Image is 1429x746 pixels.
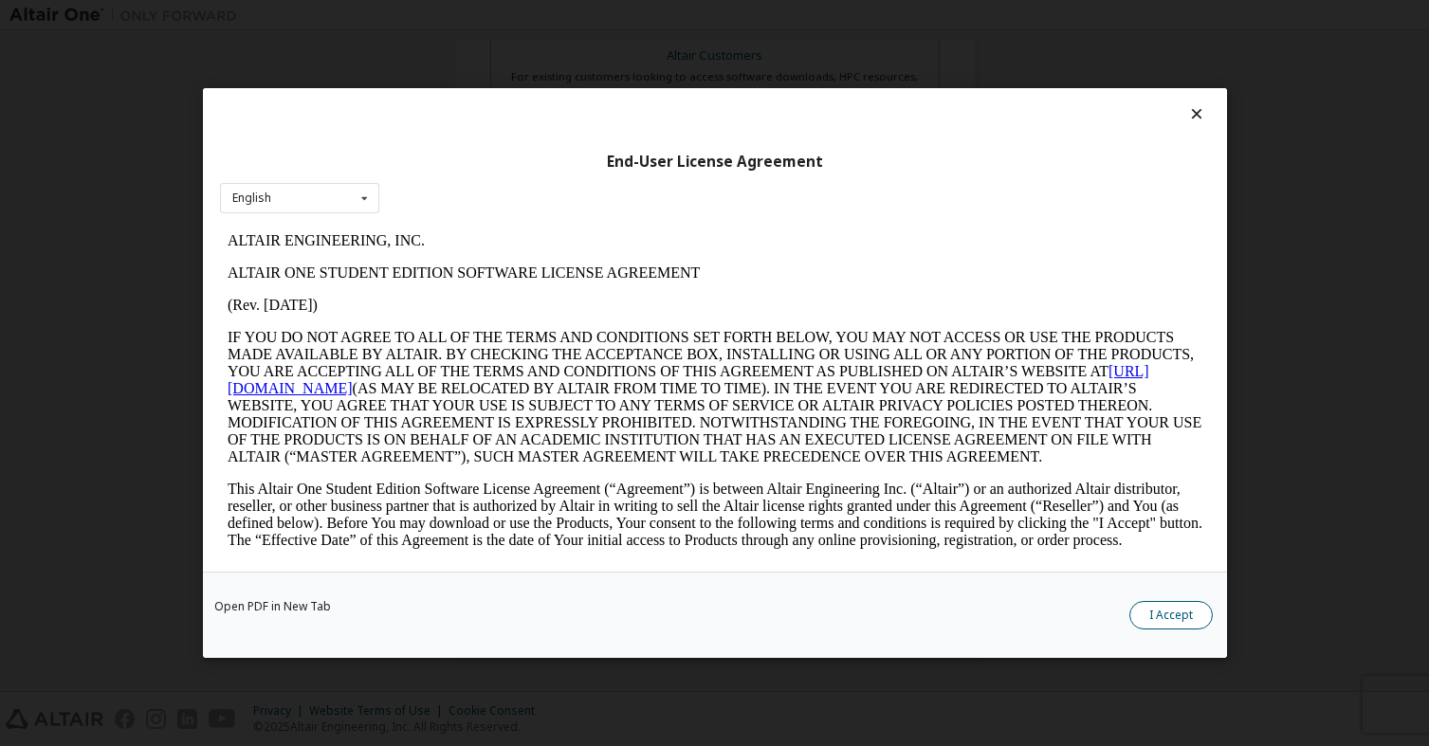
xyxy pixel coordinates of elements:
[214,601,331,612] a: Open PDF in New Tab
[8,256,982,324] p: This Altair One Student Edition Software License Agreement (“Agreement”) is between Altair Engine...
[8,104,982,241] p: IF YOU DO NOT AGREE TO ALL OF THE TERMS AND CONDITIONS SET FORTH BELOW, YOU MAY NOT ACCESS OR USE...
[232,192,271,204] div: English
[8,138,929,172] a: [URL][DOMAIN_NAME]
[220,153,1210,172] div: End-User License Agreement
[8,72,982,89] p: (Rev. [DATE])
[1129,601,1213,629] button: I Accept
[8,8,982,25] p: ALTAIR ENGINEERING, INC.
[8,40,982,57] p: ALTAIR ONE STUDENT EDITION SOFTWARE LICENSE AGREEMENT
